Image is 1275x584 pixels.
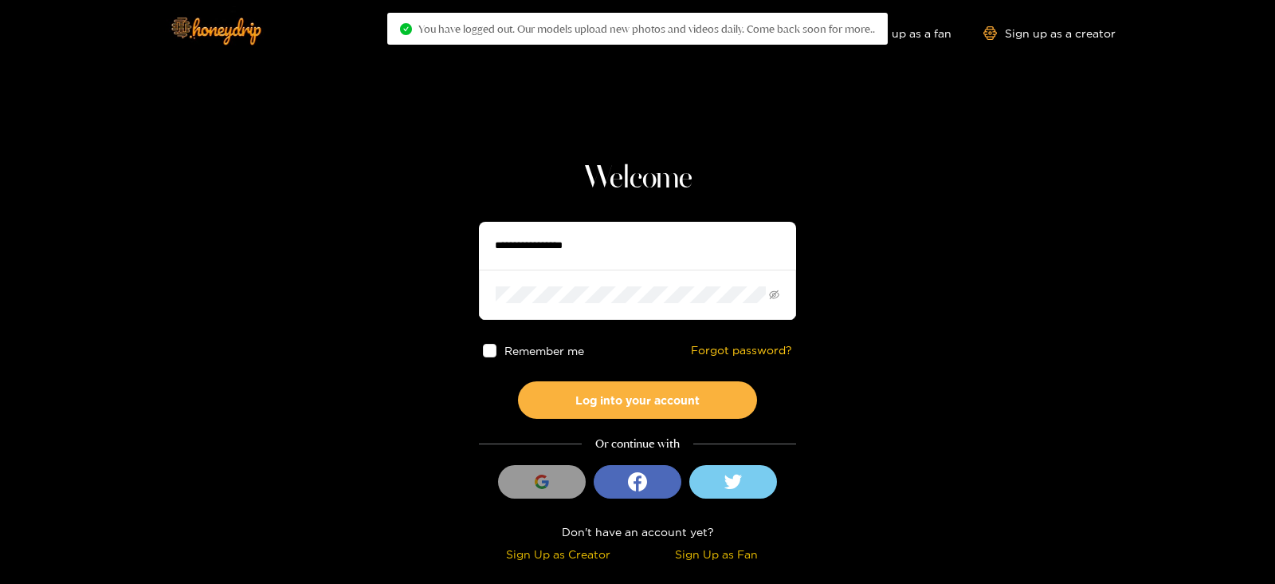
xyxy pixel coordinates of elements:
div: Sign Up as Creator [483,545,634,563]
div: Sign Up as Fan [641,545,792,563]
a: Sign up as a creator [983,26,1116,40]
h1: Welcome [479,160,796,198]
span: Remember me [504,345,584,357]
a: Forgot password? [691,344,792,357]
a: Sign up as a fan [842,26,951,40]
button: Log into your account [518,381,757,419]
span: You have logged out. Our models upload new photos and videos daily. Come back soon for more.. [418,22,875,35]
span: eye-invisible [769,290,779,300]
div: Don't have an account yet? [479,523,796,541]
div: Or continue with [479,435,796,453]
span: check-circle [400,23,412,35]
